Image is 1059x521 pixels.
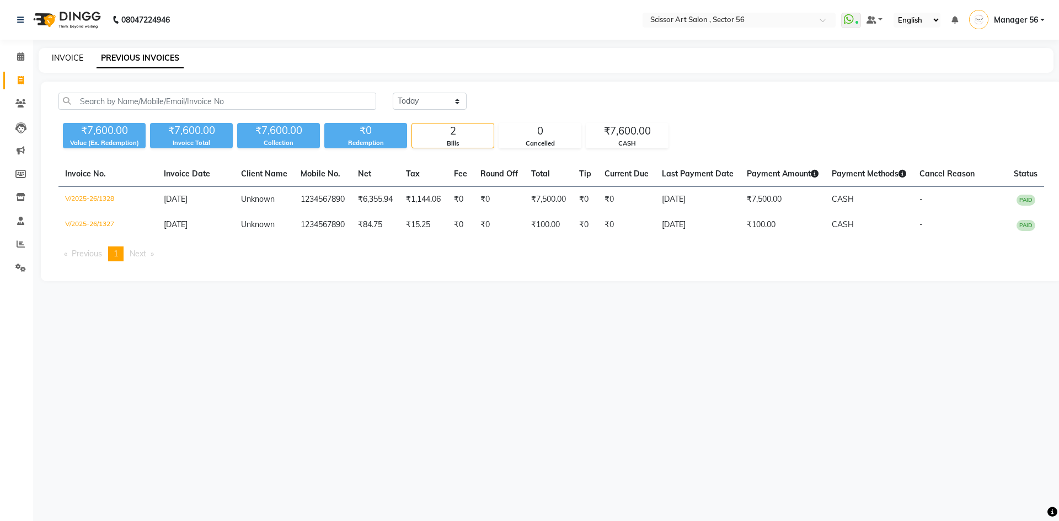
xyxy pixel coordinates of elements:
span: Tip [579,169,591,179]
span: Payment Amount [747,169,819,179]
td: ₹0 [598,187,655,213]
div: Invoice Total [150,138,233,148]
td: [DATE] [655,212,740,238]
div: ₹7,600.00 [63,123,146,138]
td: ₹0 [573,187,598,213]
span: Mobile No. [301,169,340,179]
div: ₹7,600.00 [237,123,320,138]
span: CASH [832,219,854,229]
span: Client Name [241,169,287,179]
div: ₹7,600.00 [150,123,233,138]
td: ₹0 [447,212,474,238]
span: Last Payment Date [662,169,734,179]
div: ₹0 [324,123,407,138]
span: Total [531,169,550,179]
span: [DATE] [164,219,188,229]
td: ₹1,144.06 [399,187,447,213]
td: ₹0 [474,187,525,213]
td: ₹0 [447,187,474,213]
span: 1 [114,249,118,259]
span: Net [358,169,371,179]
span: Previous [72,249,102,259]
span: Fee [454,169,467,179]
td: ₹7,500.00 [740,187,825,213]
td: ₹84.75 [351,212,399,238]
span: Current Due [605,169,649,179]
div: Collection [237,138,320,148]
td: 1234567890 [294,212,351,238]
span: Invoice No. [65,169,106,179]
span: PAID [1017,195,1035,206]
td: V/2025-26/1327 [58,212,157,238]
span: Invoice Date [164,169,210,179]
div: ₹7,600.00 [586,123,668,139]
div: 2 [412,123,494,139]
td: ₹7,500.00 [525,187,573,213]
td: ₹6,355.94 [351,187,399,213]
img: Manager 56 [969,10,988,29]
span: [DATE] [164,194,188,204]
span: Tax [406,169,420,179]
img: logo [28,4,104,35]
a: PREVIOUS INVOICES [97,49,184,68]
td: ₹0 [598,212,655,238]
td: ₹100.00 [525,212,573,238]
div: Redemption [324,138,407,148]
span: - [919,219,923,229]
td: ₹0 [474,212,525,238]
span: Manager 56 [994,14,1038,26]
b: 08047224946 [121,4,170,35]
span: Status [1014,169,1037,179]
span: Next [130,249,146,259]
td: V/2025-26/1328 [58,187,157,213]
td: ₹100.00 [740,212,825,238]
span: Unknown [241,219,275,229]
div: 0 [499,123,581,139]
a: INVOICE [52,53,83,63]
div: CASH [586,139,668,148]
td: [DATE] [655,187,740,213]
td: 1234567890 [294,187,351,213]
span: Round Off [480,169,518,179]
div: Value (Ex. Redemption) [63,138,146,148]
div: Bills [412,139,494,148]
span: Unknown [241,194,275,204]
span: Cancel Reason [919,169,975,179]
span: PAID [1017,220,1035,231]
td: ₹15.25 [399,212,447,238]
span: CASH [832,194,854,204]
input: Search by Name/Mobile/Email/Invoice No [58,93,376,110]
div: Cancelled [499,139,581,148]
span: Payment Methods [832,169,906,179]
td: ₹0 [573,212,598,238]
span: - [919,194,923,204]
nav: Pagination [58,246,1044,261]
